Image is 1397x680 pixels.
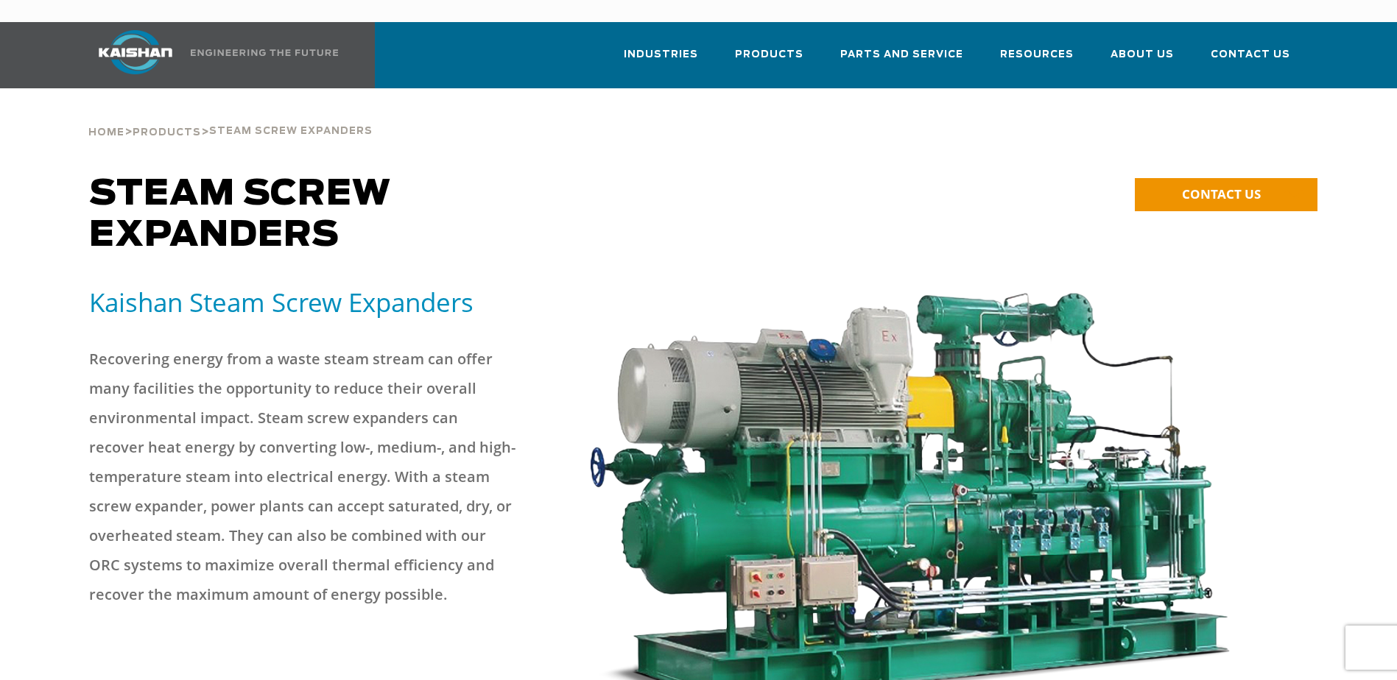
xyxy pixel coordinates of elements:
img: kaishan logo [80,30,191,74]
a: CONTACT US [1135,178,1317,211]
a: Contact Us [1211,35,1290,85]
span: Industries [624,46,698,63]
span: Steam Screw Expanders [89,177,391,253]
div: > > [88,88,373,144]
a: Kaishan USA [80,22,341,88]
a: Products [735,35,803,85]
a: Products [133,125,201,138]
span: Home [88,128,124,138]
a: Home [88,125,124,138]
span: Products [133,128,201,138]
span: CONTACT US [1182,185,1261,202]
img: Engineering the future [191,49,338,56]
a: Industries [624,35,698,85]
h5: Kaishan Steam Screw Expanders [89,286,566,319]
a: Resources [1000,35,1074,85]
span: Contact Us [1211,46,1290,63]
span: Parts and Service [840,46,963,63]
span: Resources [1000,46,1074,63]
span: Products [735,46,803,63]
a: Parts and Service [840,35,963,85]
p: Recovering energy from a waste steam stream can offer many facilities the opportunity to reduce t... [89,344,516,609]
span: Steam Screw Expanders [209,127,373,136]
span: About Us [1111,46,1174,63]
a: About Us [1111,35,1174,85]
